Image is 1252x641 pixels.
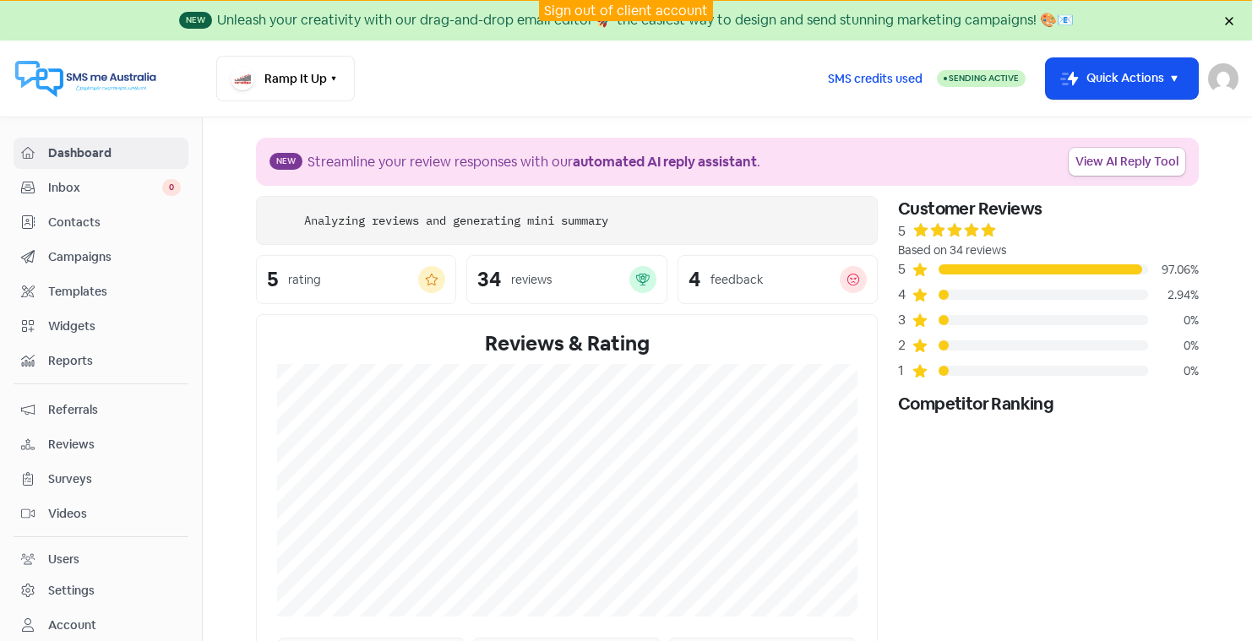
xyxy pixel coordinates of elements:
span: Surveys [48,470,181,488]
a: Sending Active [937,68,1026,89]
div: Reviews & Rating [277,329,857,359]
button: Ramp It Up [216,56,355,101]
span: Campaigns [48,248,181,266]
a: Dashboard [14,138,188,169]
div: 5 [898,259,912,280]
span: Videos [48,505,181,523]
div: 5 [898,221,906,242]
a: Widgets [14,311,188,342]
div: 97.06% [1148,261,1199,279]
b: automated AI reply assistant [573,153,757,171]
div: 2 [898,335,912,356]
div: Customer Reviews [898,196,1199,221]
a: Campaigns [14,242,188,273]
div: feedback [710,271,763,289]
span: Sending Active [949,73,1019,84]
a: 4feedback [678,255,878,304]
div: 2.94% [1148,286,1199,304]
div: 3 [898,310,912,330]
a: Contacts [14,207,188,238]
span: Reviews [48,436,181,454]
span: Contacts [48,214,181,231]
span: Inbox [48,179,162,197]
div: 5 [267,269,278,290]
a: Referrals [14,394,188,426]
a: 34reviews [466,255,667,304]
div: 4 [689,269,700,290]
img: User [1208,63,1238,94]
span: Reports [48,352,181,370]
div: Account [48,617,96,634]
a: View AI Reply Tool [1069,148,1185,176]
a: 5rating [256,255,456,304]
a: Videos [14,498,188,530]
div: Based on 34 reviews [898,242,1199,259]
span: Dashboard [48,144,181,162]
div: Streamline your review responses with our . [308,152,760,172]
div: 0% [1148,337,1199,355]
a: Account [14,610,188,641]
a: Inbox 0 [14,172,188,204]
a: Templates [14,276,188,307]
span: Widgets [48,318,181,335]
span: Templates [48,283,181,301]
span: SMS credits used [828,70,923,88]
div: Competitor Ranking [898,391,1199,416]
div: Users [48,551,79,568]
div: reviews [511,271,552,289]
div: 0% [1148,362,1199,380]
span: 0 [162,179,181,196]
a: Surveys [14,464,188,495]
a: SMS credits used [814,68,937,86]
div: 0% [1148,312,1199,329]
div: 1 [898,361,912,381]
div: Settings [48,582,95,600]
a: Settings [14,575,188,606]
div: 34 [477,269,501,290]
a: Reports [14,345,188,377]
a: Reviews [14,429,188,460]
div: Analyzing reviews and generating mini summary [304,212,608,230]
div: 4 [898,285,912,305]
button: Quick Actions [1046,58,1198,99]
span: Referrals [48,401,181,419]
a: Users [14,544,188,575]
span: New [269,153,302,170]
div: rating [288,271,321,289]
a: Sign out of client account [544,2,708,19]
